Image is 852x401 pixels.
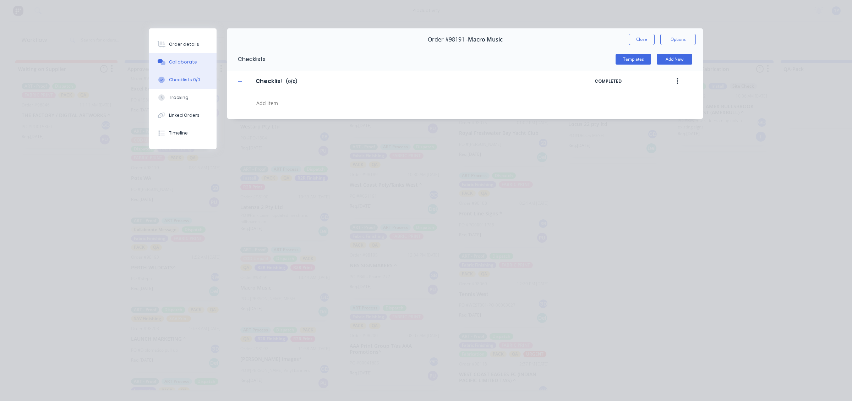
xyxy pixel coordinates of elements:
button: Timeline [149,124,217,142]
div: Checklists 0/0 [169,77,200,83]
div: Tracking [169,94,189,101]
div: Timeline [169,130,188,136]
button: Add New [657,54,692,65]
button: Tracking [149,89,217,106]
div: Order details [169,41,199,48]
input: Enter Checklist name [251,76,286,87]
span: COMPLETED [595,78,655,84]
span: Macro Music [468,36,503,43]
div: Checklists [227,48,266,71]
div: Collaborate [169,59,197,65]
div: Linked Orders [169,112,200,119]
span: ( 0 / 0 ) [286,78,297,85]
button: Order details [149,35,217,53]
button: Collaborate [149,53,217,71]
span: Order #98191 - [428,36,468,43]
button: Options [660,34,696,45]
button: Checklists 0/0 [149,71,217,89]
button: Close [629,34,655,45]
button: Linked Orders [149,106,217,124]
button: Templates [616,54,651,65]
